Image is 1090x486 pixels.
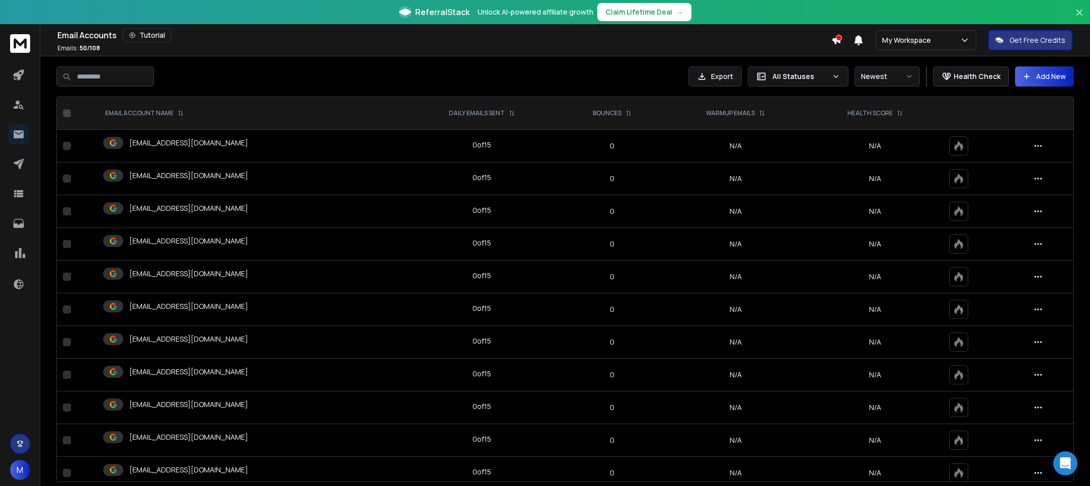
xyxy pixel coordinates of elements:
[473,140,491,150] div: 0 of 15
[566,304,659,314] p: 0
[473,238,491,248] div: 0 of 15
[813,141,937,151] p: N/A
[473,205,491,215] div: 0 of 15
[566,337,659,347] p: 0
[988,30,1072,50] button: Get Free Credits
[597,3,691,21] button: Claim Lifetime Deal→
[473,434,491,444] div: 0 of 15
[813,435,937,445] p: N/A
[566,402,659,413] p: 0
[566,468,659,478] p: 0
[129,465,248,475] p: [EMAIL_ADDRESS][DOMAIN_NAME]
[129,334,248,344] p: [EMAIL_ADDRESS][DOMAIN_NAME]
[772,71,828,82] p: All Statuses
[664,261,807,293] td: N/A
[473,336,491,346] div: 0 of 15
[129,171,248,181] p: [EMAIL_ADDRESS][DOMAIN_NAME]
[813,206,937,216] p: N/A
[473,369,491,379] div: 0 of 15
[473,173,491,183] div: 0 of 15
[129,138,248,148] p: [EMAIL_ADDRESS][DOMAIN_NAME]
[57,28,831,42] div: Email Accounts
[473,467,491,477] div: 0 of 15
[1053,451,1077,475] div: Open Intercom Messenger
[706,109,755,117] p: WARMUP EMAILS
[664,195,807,228] td: N/A
[1073,6,1086,30] button: Close banner
[664,326,807,359] td: N/A
[1009,35,1065,45] p: Get Free Credits
[566,206,659,216] p: 0
[566,239,659,249] p: 0
[80,44,100,52] span: 50 / 108
[882,35,935,45] p: My Workspace
[813,468,937,478] p: N/A
[129,236,248,246] p: [EMAIL_ADDRESS][DOMAIN_NAME]
[664,293,807,326] td: N/A
[593,109,621,117] p: BOUNCES
[813,239,937,249] p: N/A
[129,301,248,311] p: [EMAIL_ADDRESS][DOMAIN_NAME]
[954,71,1000,82] p: Health Check
[688,66,742,87] button: Export
[10,460,30,480] button: M
[813,272,937,282] p: N/A
[813,174,937,184] p: N/A
[664,228,807,261] td: N/A
[566,272,659,282] p: 0
[123,28,172,42] button: Tutorial
[813,370,937,380] p: N/A
[1015,66,1074,87] button: Add New
[105,109,184,117] div: EMAIL ACCOUNT NAME
[449,109,505,117] p: DAILY EMAILS SENT
[129,203,248,213] p: [EMAIL_ADDRESS][DOMAIN_NAME]
[664,163,807,195] td: N/A
[473,401,491,412] div: 0 of 15
[813,337,937,347] p: N/A
[566,370,659,380] p: 0
[129,432,248,442] p: [EMAIL_ADDRESS][DOMAIN_NAME]
[415,6,470,18] span: ReferralStack
[566,435,659,445] p: 0
[854,66,920,87] button: Newest
[566,174,659,184] p: 0
[129,399,248,410] p: [EMAIL_ADDRESS][DOMAIN_NAME]
[813,402,937,413] p: N/A
[129,269,248,279] p: [EMAIL_ADDRESS][DOMAIN_NAME]
[813,304,937,314] p: N/A
[129,367,248,377] p: [EMAIL_ADDRESS][DOMAIN_NAME]
[473,303,491,313] div: 0 of 15
[664,130,807,163] td: N/A
[664,391,807,424] td: N/A
[676,7,683,17] span: →
[473,271,491,281] div: 0 of 15
[664,359,807,391] td: N/A
[847,109,893,117] p: HEALTH SCORE
[566,141,659,151] p: 0
[664,424,807,457] td: N/A
[57,44,100,52] p: Emails :
[933,66,1009,87] button: Health Check
[478,7,593,17] p: Unlock AI-powered affiliate growth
